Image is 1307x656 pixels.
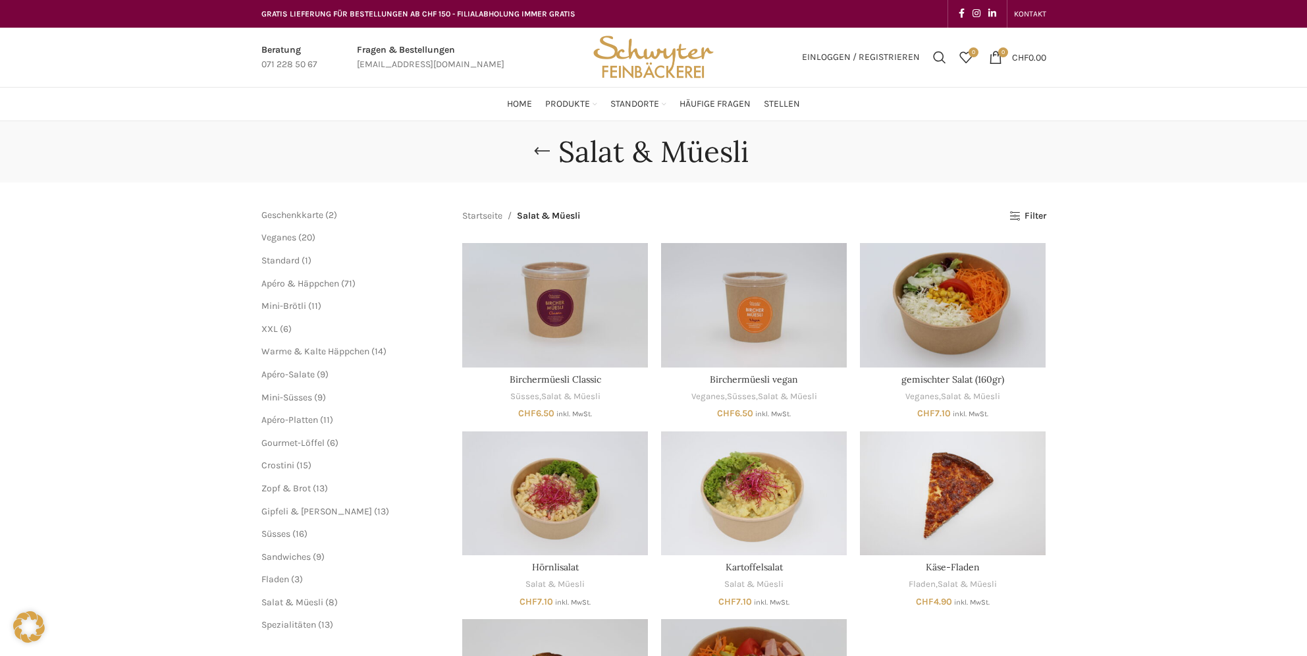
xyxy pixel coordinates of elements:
div: Suchen [926,44,953,70]
a: Standard [261,255,300,266]
a: Mini-Brötli [261,300,306,312]
span: 0 [998,47,1008,57]
a: Apéro & Häppchen [261,278,339,289]
a: 0 [953,44,979,70]
span: CHF [1012,51,1028,63]
a: Filter [1009,211,1046,222]
span: 15 [300,460,308,471]
a: Linkedin social link [984,5,1000,23]
a: Hörnlisalat [532,561,579,573]
a: Salat & Müesli [758,391,817,403]
a: Stellen [764,91,800,117]
span: Veganes [261,232,296,243]
span: Häufige Fragen [680,98,751,111]
span: 11 [323,414,330,425]
a: 0 CHF0.00 [982,44,1053,70]
small: inkl. MwSt. [953,410,988,418]
bdi: 7.10 [718,596,752,607]
a: Süsses [727,391,756,403]
span: Salat & Müesli [517,209,580,223]
a: Salat & Müesli [261,597,323,608]
span: CHF [520,596,537,607]
span: Mini-Süsses [261,392,312,403]
a: XXL [261,323,278,335]
a: Spezialitäten [261,619,316,630]
a: Startseite [462,209,502,223]
a: Zopf & Brot [261,483,311,494]
a: Kartoffelsalat [661,431,847,555]
span: 3 [294,574,300,585]
span: CHF [916,596,934,607]
span: 9 [317,392,323,403]
a: Veganes [905,391,939,403]
a: Infobox link [357,43,504,72]
a: Instagram social link [969,5,984,23]
a: Salat & Müesli [938,578,997,591]
div: , [860,391,1046,403]
bdi: 4.90 [916,596,952,607]
span: 14 [375,346,383,357]
div: Meine Wunschliste [953,44,979,70]
a: gemischter Salat (160gr) [901,373,1004,385]
a: Käse-Fladen [926,561,980,573]
a: Infobox link [261,43,317,72]
a: Gourmet-Löffel [261,437,325,449]
a: Home [507,91,532,117]
span: Einloggen / Registrieren [802,53,920,62]
a: Salat & Müesli [541,391,600,403]
span: Warme & Kalte Häppchen [261,346,369,357]
a: KONTAKT [1014,1,1046,27]
a: Salat & Müesli [724,578,784,591]
a: Site logo [589,51,718,62]
a: Sandwiches [261,551,311,562]
span: 8 [329,597,334,608]
span: 16 [296,528,304,539]
a: Fladen [261,574,289,585]
a: Produkte [545,91,597,117]
span: CHF [518,408,536,419]
a: Süsses [261,528,290,539]
a: Veganes [691,391,725,403]
span: Standorte [610,98,659,111]
a: Birchermüesli Classic [462,243,648,367]
a: Gipfeli & [PERSON_NAME] [261,506,372,517]
div: , [462,391,648,403]
bdi: 6.50 [518,408,554,419]
img: Bäckerei Schwyter [589,28,718,87]
a: Apéro-Salate [261,369,315,380]
a: Standorte [610,91,666,117]
div: Secondary navigation [1007,1,1053,27]
a: Kartoffelsalat [726,561,783,573]
small: inkl. MwSt. [755,410,791,418]
span: 0 [969,47,978,57]
small: inkl. MwSt. [555,598,591,607]
span: 11 [311,300,318,312]
span: 20 [302,232,312,243]
a: Salat & Müesli [525,578,585,591]
span: 9 [316,551,321,562]
a: Birchermüesli vegan [710,373,798,385]
small: inkl. MwSt. [556,410,592,418]
span: 9 [320,369,325,380]
a: Apéro-Platten [261,414,318,425]
a: Fladen [909,578,936,591]
a: Crostini [261,460,294,471]
small: inkl. MwSt. [754,598,789,607]
a: Käse-Fladen [860,431,1046,555]
div: Main navigation [255,91,1053,117]
a: Hörnlisalat [462,431,648,555]
span: 1 [305,255,308,266]
span: Produkte [545,98,590,111]
a: Geschenkkarte [261,209,323,221]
